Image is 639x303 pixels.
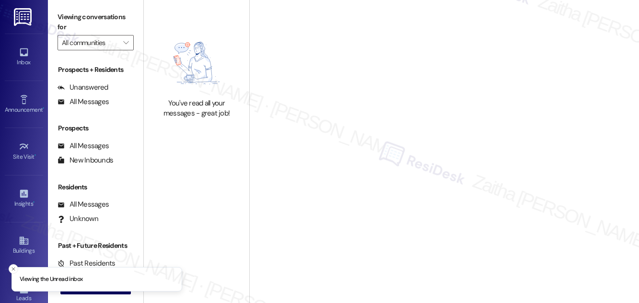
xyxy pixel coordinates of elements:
a: Inbox [5,44,43,70]
label: Viewing conversations for [58,10,134,35]
img: empty-state [156,33,237,93]
div: You've read all your messages - great job! [154,98,239,119]
div: Unknown [58,214,98,224]
i:  [123,39,128,47]
span: • [35,152,36,159]
button: Close toast [9,264,18,274]
div: Past + Future Residents [48,241,143,251]
div: Prospects [48,123,143,133]
span: • [43,105,44,112]
div: Prospects + Residents [48,65,143,75]
p: Viewing the Unread inbox [20,275,82,284]
div: Residents [48,182,143,192]
a: Buildings [5,233,43,258]
div: All Messages [58,141,109,151]
div: New Inbounds [58,155,113,165]
input: All communities [62,35,118,50]
div: All Messages [58,97,109,107]
div: Unanswered [58,82,108,93]
a: Site Visit • [5,139,43,164]
div: Past Residents [58,258,116,268]
div: All Messages [58,199,109,210]
img: ResiDesk Logo [14,8,34,26]
a: Insights • [5,186,43,211]
span: • [33,199,35,206]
